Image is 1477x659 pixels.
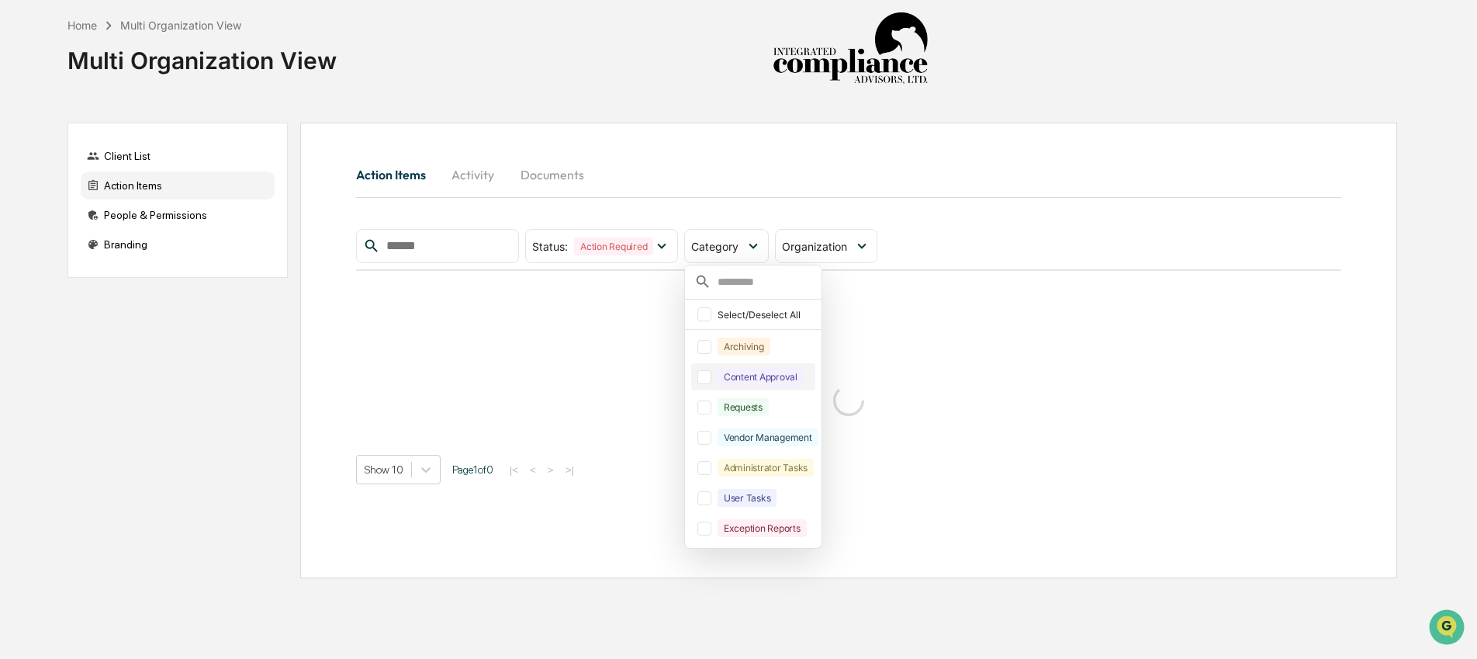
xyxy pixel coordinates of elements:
button: |< [505,463,523,477]
div: 🖐️ [16,197,28,210]
div: Select/Deselect All [718,309,812,321]
img: 1746055101610-c473b297-6a78-478c-a979-82029cc54cd1 [16,119,43,147]
span: Status : [532,240,568,253]
div: activity tabs [356,156,1341,193]
button: >| [561,463,579,477]
div: We're available if you need us! [53,134,196,147]
div: Requests [718,398,769,416]
button: Activity [438,156,508,193]
button: Start new chat [264,123,282,142]
div: Home [67,19,97,32]
a: Powered byPylon [109,262,188,275]
div: Archiving [718,338,770,356]
iframe: Open customer support [1427,608,1469,650]
button: > [543,463,559,477]
div: Client List [81,142,275,170]
button: Documents [508,156,597,193]
div: Multi Organization View [67,34,337,75]
img: Integrated Compliance Advisors [773,12,928,85]
p: How can we help? [16,33,282,57]
div: Action Required [574,238,653,255]
div: Branding [81,231,275,258]
button: < [525,463,541,477]
a: 🗄️Attestations [106,189,199,217]
div: People & Permissions [81,201,275,229]
span: Data Lookup [31,225,98,241]
div: Vendor Management [718,428,818,446]
div: Action Items [81,172,275,199]
div: Administrator Tasks [718,459,814,477]
div: User Tasks [718,489,777,507]
a: 🔎Data Lookup [9,219,104,247]
span: Category [691,240,738,253]
span: Attestations [128,196,192,211]
a: 🖐️Preclearance [9,189,106,217]
span: Page 1 of 0 [452,463,493,476]
span: Pylon [154,263,188,275]
div: Content Approval [718,368,804,386]
div: Multi Organization View [120,19,241,32]
span: Preclearance [31,196,100,211]
button: Action Items [356,156,438,193]
div: 🗄️ [112,197,125,210]
div: 🔎 [16,227,28,239]
div: Exception Reports [718,519,807,537]
div: Start new chat [53,119,254,134]
span: Organization [782,240,847,253]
